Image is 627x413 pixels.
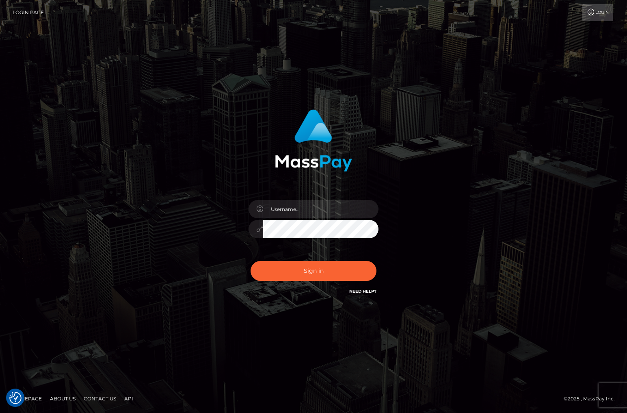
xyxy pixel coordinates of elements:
[13,4,44,21] a: Login Page
[582,4,613,21] a: Login
[564,394,621,403] div: © 2025 , MassPay Inc.
[263,200,378,218] input: Username...
[349,289,376,294] a: Need Help?
[9,392,22,404] img: Revisit consent button
[121,392,136,405] a: API
[9,392,22,404] button: Consent Preferences
[275,109,352,172] img: MassPay Login
[80,392,119,405] a: Contact Us
[47,392,79,405] a: About Us
[251,261,376,281] button: Sign in
[9,392,45,405] a: Homepage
